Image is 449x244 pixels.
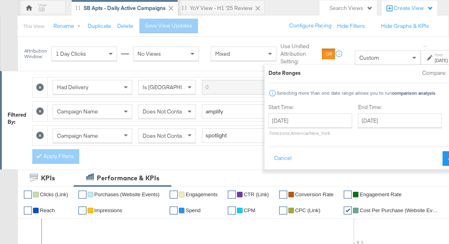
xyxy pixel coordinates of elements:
[228,191,236,199] a: ✔
[422,45,429,48] span: ↑
[94,191,160,197] span: Purchases (Website Events)
[190,4,253,12] div: YoY View - H1 '25 Review
[40,207,55,213] span: Reach
[394,4,433,12] div: Create View
[329,4,373,12] div: Search Views
[40,191,68,197] span: Clicks (Link)
[56,50,86,57] span: 1 Day Clicks
[170,191,178,199] a: ✔
[360,207,439,213] span: Cost Per Purchase (Website Events)
[244,207,255,213] span: CPM
[137,50,161,57] span: No Views
[186,207,201,213] span: Spend
[279,207,287,215] a: ✔
[269,151,297,166] button: Cancel
[78,207,86,215] a: ✔
[215,50,230,57] span: Mixed
[280,43,319,65] label: Use Unified Attribution Setting:
[295,207,321,213] span: CPC (Link)
[76,6,80,10] div: Drag to reorder tab
[344,191,352,199] a: ✔
[143,108,186,115] span: Does Not Contain
[202,80,271,95] input: Enter a search term
[8,111,26,126] div: Filtered By:
[143,84,204,91] span: Is [GEOGRAPHIC_DATA]
[94,207,122,213] span: Impressions
[202,128,271,143] input: Enter a search term
[269,103,352,111] label: Start Time:
[381,22,429,30] button: Hide Graphs & KPIs
[392,90,435,96] strong: comparison analysis
[228,207,236,215] a: ✔
[284,19,337,33] button: Configure Pacing
[186,191,218,197] span: Engagements
[88,22,111,30] button: Duplicate
[48,19,89,33] button: Rename
[244,191,269,197] span: CTR (Link)
[276,90,437,96] div: Selecting more than one date range allows you to run .
[269,69,301,77] div: Date Ranges
[41,174,55,183] div: KPIs
[57,84,88,91] span: Had Delivery
[337,22,365,30] button: Hide Filters
[435,57,448,64] div: [DATE]
[24,191,32,199] a: ✔
[24,23,45,29] div: This View:
[344,207,352,215] a: ✔
[24,207,32,215] a: ✔
[24,48,47,59] div: Attribution Window:
[57,132,98,139] span: Campaign Name
[422,69,447,77] label: Compare:
[182,6,186,10] div: Drag to reorder tab
[279,191,287,199] a: ✔
[57,108,98,115] span: Campaign Name
[360,191,402,197] span: Engagement Rate
[97,174,159,183] div: Performance & KPIs
[84,4,166,12] div: SB Apts - Daily Active Campaigns
[78,191,86,199] a: ✔
[358,103,445,111] label: End Time:
[359,54,379,61] span: Custom
[170,207,178,215] a: ✔
[143,132,186,139] span: Does Not Contain
[269,130,352,136] p: Timezone: America/New_York
[435,52,448,57] label: Start:
[38,6,45,14] div: SB
[295,191,334,197] span: Conversion Rate
[202,104,271,119] input: Enter a search term
[117,22,133,30] button: Delete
